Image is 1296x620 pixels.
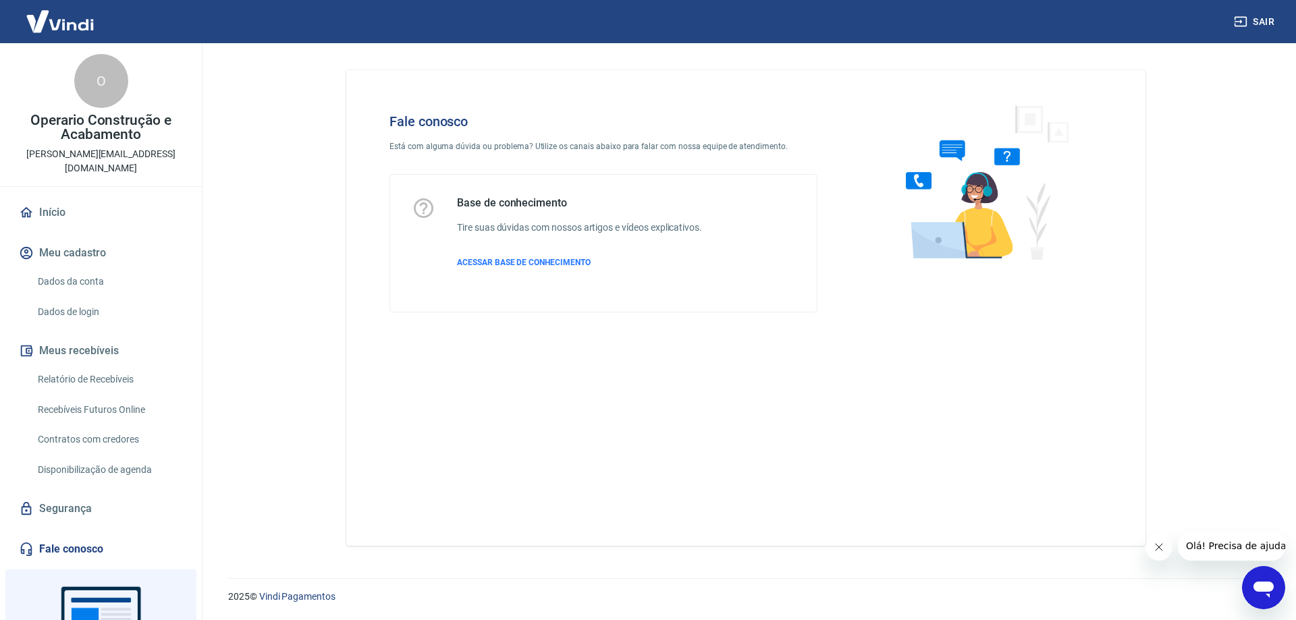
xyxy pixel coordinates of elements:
iframe: Mensagem da empresa [1178,531,1285,561]
img: Vindi [16,1,104,42]
a: Segurança [16,494,186,524]
h6: Tire suas dúvidas com nossos artigos e vídeos explicativos. [457,221,702,235]
button: Sair [1231,9,1280,34]
a: Fale conosco [16,534,186,564]
div: O [74,54,128,108]
a: Disponibilização de agenda [32,456,186,484]
a: Contratos com credores [32,426,186,453]
a: Vindi Pagamentos [259,591,335,602]
a: ACESSAR BASE DE CONHECIMENTO [457,256,702,269]
a: Dados de login [32,298,186,326]
span: ACESSAR BASE DE CONHECIMENTO [457,258,591,267]
a: Recebíveis Futuros Online [32,396,186,424]
a: Dados da conta [32,268,186,295]
p: 2025 © [228,590,1264,604]
p: Operario Construção e Acabamento [11,113,191,142]
p: Está com alguma dúvida ou problema? Utilize os canais abaixo para falar com nossa equipe de atend... [389,140,817,152]
h5: Base de conhecimento [457,196,702,210]
a: Relatório de Recebíveis [32,366,186,393]
button: Meus recebíveis [16,336,186,366]
span: Olá! Precisa de ajuda? [8,9,113,20]
button: Meu cadastro [16,238,186,268]
a: Início [16,198,186,227]
img: Fale conosco [879,92,1084,272]
iframe: Botão para abrir a janela de mensagens [1242,566,1285,609]
p: [PERSON_NAME][EMAIL_ADDRESS][DOMAIN_NAME] [11,147,191,175]
h4: Fale conosco [389,113,817,130]
iframe: Fechar mensagem [1145,534,1172,561]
